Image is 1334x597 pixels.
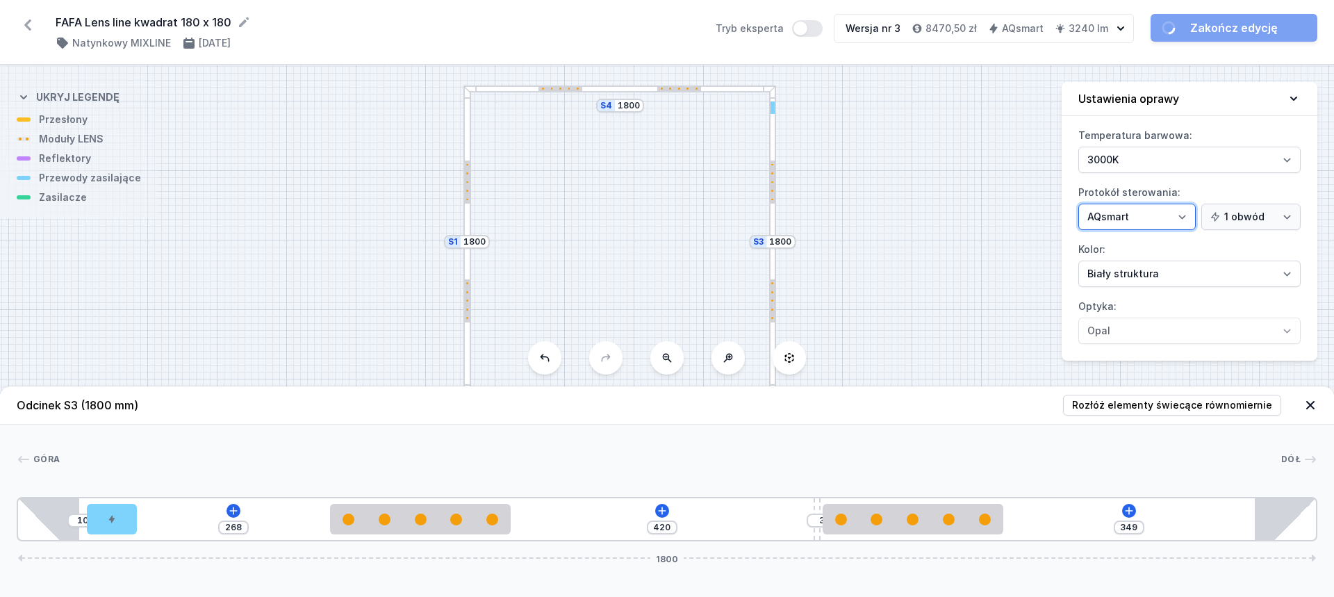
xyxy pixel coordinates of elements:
[1078,238,1301,287] label: Kolor:
[1002,22,1044,35] h4: AQsmart
[72,515,94,526] input: Wymiar [mm]
[1078,261,1301,287] select: Kolor:
[1281,454,1301,465] span: Dół
[87,504,138,534] div: Hole for power supply cable
[56,14,699,31] form: FAFA Lens line kwadrat 180 x 180
[81,398,138,412] span: (1800 mm)
[1078,181,1301,230] label: Protokół sterowania:
[925,22,977,35] h4: 8470,50 zł
[655,504,669,518] button: Dodaj element
[651,522,673,533] input: Wymiar [mm]
[1078,124,1301,173] label: Temperatura barwowa:
[811,515,833,526] input: Wymiar [mm]
[792,20,823,37] button: Tryb eksperta
[72,36,171,50] h4: Natynkowy MIXLINE
[199,36,231,50] h4: [DATE]
[1072,398,1272,412] span: Rozłóż elementy świecące równomiernie
[1078,204,1196,230] select: Protokół sterowania:
[17,79,120,113] button: Ukryj legendę
[237,15,251,29] button: Edytuj nazwę projektu
[846,22,900,35] div: Wersja nr 3
[1078,147,1301,173] select: Temperatura barwowa:
[463,236,486,247] input: Wymiar [mm]
[650,554,684,562] span: 1800
[330,504,510,534] div: 5 LENS module 250mm 54°
[834,14,1134,43] button: Wersja nr 38470,50 złAQsmart3240 lm
[1078,295,1301,344] label: Optyka:
[1201,204,1301,230] select: Protokół sterowania:
[1122,504,1136,518] button: Dodaj element
[1118,522,1140,533] input: Wymiar [mm]
[1063,395,1281,416] button: Rozłóż elementy świecące równomiernie
[227,504,240,518] button: Dodaj element
[716,20,823,37] label: Tryb eksperta
[823,504,1003,534] div: 5 LENS module 250mm 54°
[36,90,120,104] h4: Ukryj legendę
[17,397,138,414] h4: Odcinek S3
[1062,82,1317,116] button: Ustawienia oprawy
[1078,318,1301,344] select: Optyka:
[769,236,791,247] input: Wymiar [mm]
[33,454,60,465] span: Góra
[1069,22,1108,35] h4: 3240 lm
[222,522,245,533] input: Wymiar [mm]
[618,100,640,111] input: Wymiar [mm]
[1078,90,1179,107] h4: Ustawienia oprawy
